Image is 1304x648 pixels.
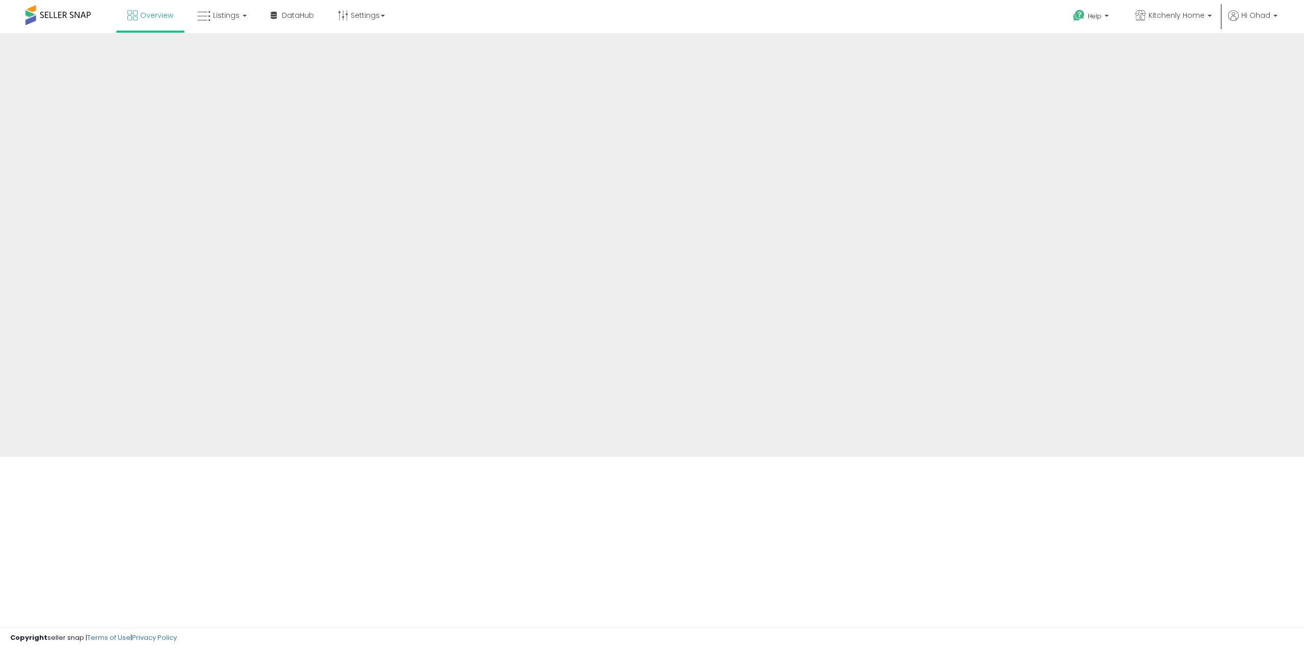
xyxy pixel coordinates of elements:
span: Hi Ohad [1241,10,1270,20]
i: Get Help [1073,9,1085,22]
a: Hi Ohad [1228,10,1277,33]
span: Listings [213,10,240,20]
a: Help [1065,2,1119,33]
span: DataHub [282,10,314,20]
span: Overview [140,10,173,20]
span: Help [1088,12,1102,20]
span: Kitchenly Home [1149,10,1205,20]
